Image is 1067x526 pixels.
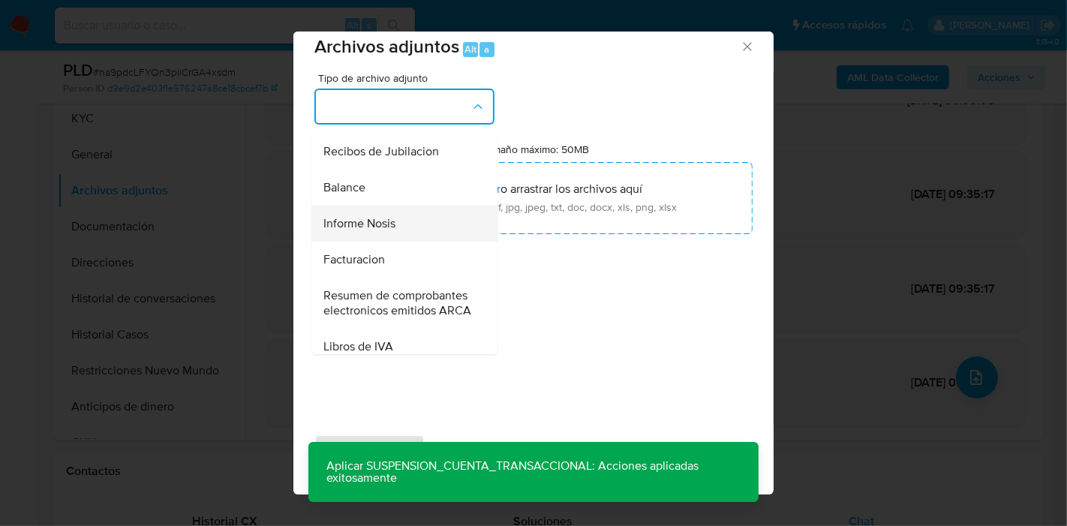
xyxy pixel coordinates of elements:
span: Recibos de Jubilacion [323,144,439,159]
span: Informe Nosis [323,216,395,231]
span: Libros de IVA [323,339,393,354]
span: Archivos adjuntos [314,33,459,59]
span: Balance [323,180,365,195]
label: Tamaño máximo: 50MB [482,143,590,156]
span: Cancelar [450,436,499,469]
button: Cerrar [740,39,753,53]
span: Tipo de archivo adjunto [318,73,498,83]
span: Resumen de comprobantes electronicos emitidos ARCA [323,288,476,318]
span: Alt [464,42,476,56]
button: Cancelar [431,434,518,470]
span: a [484,42,489,56]
span: Facturacion [323,252,385,267]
